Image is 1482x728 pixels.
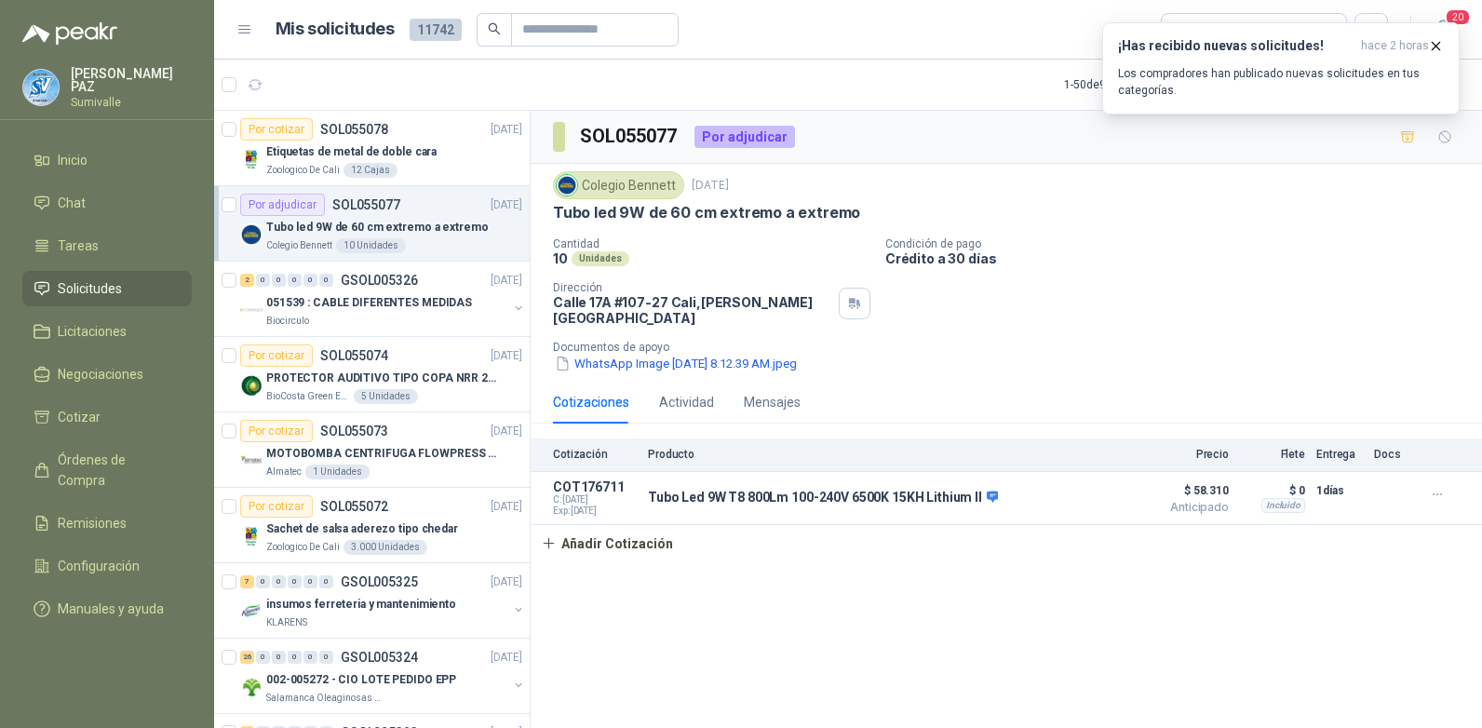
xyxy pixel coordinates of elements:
p: [DATE] [692,177,729,195]
div: Colegio Bennett [553,171,684,199]
div: 0 [272,651,286,664]
p: Calle 17A #107-27 Cali , [PERSON_NAME][GEOGRAPHIC_DATA] [553,294,831,326]
div: Incluido [1261,498,1305,513]
div: Actividad [659,392,714,412]
p: GSOL005325 [341,575,418,588]
a: Inicio [22,142,192,178]
p: Tubo led 9W de 60 cm extremo a extremo [553,203,860,222]
p: Biocirculo [266,314,309,329]
div: 0 [319,274,333,287]
p: 051539 : CABLE DIFERENTES MEDIDAS [266,294,472,312]
p: Flete [1240,448,1305,461]
p: Cotización [553,448,637,461]
div: 0 [288,274,302,287]
div: Por cotizar [240,118,313,141]
span: Inicio [58,150,88,170]
button: WhatsApp Image [DATE] 8.12.39 AM.jpeg [553,354,799,373]
h1: Mis solicitudes [276,16,395,43]
span: $ 58.310 [1136,479,1229,502]
img: Company Logo [557,175,577,195]
p: $ 0 [1240,479,1305,502]
p: Docs [1374,448,1411,461]
p: Condición de pago [885,237,1475,250]
div: Todas [1173,20,1212,40]
a: Chat [22,185,192,221]
img: Company Logo [240,299,263,321]
img: Company Logo [240,676,263,698]
div: 12 Cajas [344,163,397,178]
div: Por adjudicar [694,126,795,148]
img: Company Logo [240,525,263,547]
span: Tareas [58,236,99,256]
p: COT176711 [553,479,637,494]
div: 0 [288,575,302,588]
a: Remisiones [22,506,192,541]
p: Tubo Led 9W T8 800Lm 100-240V 6500K 15KH Lithium II [648,490,998,506]
div: 0 [256,274,270,287]
p: GSOL005324 [341,651,418,664]
div: Por cotizar [240,344,313,367]
p: Zoologico De Cali [266,540,340,555]
button: 20 [1426,13,1460,47]
div: 0 [256,651,270,664]
span: Chat [58,193,86,213]
img: Company Logo [240,148,263,170]
span: C: [DATE] [553,494,637,506]
a: 26 0 0 0 0 0 GSOL005324[DATE] Company Logo002-005272 - CIO LOTE PEDIDO EPPSalamanca Oleaginosas SAS [240,646,526,706]
p: GSOL005326 [341,274,418,287]
p: Almatec [266,465,302,479]
p: SOL055078 [320,123,388,136]
span: Exp: [DATE] [553,506,637,517]
div: 7 [240,575,254,588]
p: Etiquetas de metal de doble cara [266,143,437,161]
div: 0 [256,575,270,588]
div: 10 Unidades [336,238,406,253]
p: 10 [553,250,568,266]
div: Por cotizar [240,495,313,518]
div: Mensajes [744,392,801,412]
a: 2 0 0 0 0 0 GSOL005326[DATE] Company Logo051539 : CABLE DIFERENTES MEDIDASBiocirculo [240,269,526,329]
span: search [488,22,501,35]
h3: ¡Has recibido nuevas solicitudes! [1118,38,1354,54]
p: Producto [648,448,1125,461]
p: Entrega [1316,448,1363,461]
button: ¡Has recibido nuevas solicitudes!hace 2 horas Los compradores han publicado nuevas solicitudes en... [1102,22,1460,115]
p: PROTECTOR AUDITIVO TIPO COPA NRR 23dB [266,370,498,387]
p: Crédito a 30 días [885,250,1475,266]
div: 5 Unidades [354,389,418,404]
div: 1 - 50 de 9276 [1064,70,1185,100]
p: [DATE] [491,272,522,290]
div: 0 [303,651,317,664]
div: 26 [240,651,254,664]
p: SOL055073 [320,425,388,438]
a: Licitaciones [22,314,192,349]
p: SOL055074 [320,349,388,362]
div: 0 [288,651,302,664]
div: Unidades [572,251,629,266]
span: Licitaciones [58,321,127,342]
div: Cotizaciones [553,392,629,412]
div: 0 [272,274,286,287]
p: Sumivalle [71,97,192,108]
span: Remisiones [58,513,127,533]
p: [DATE] [491,423,522,440]
p: Colegio Bennett [266,238,332,253]
span: Manuales y ayuda [58,599,164,619]
p: KLARENS [266,615,307,630]
a: Manuales y ayuda [22,591,192,627]
span: hace 2 horas [1361,38,1429,54]
p: Sachet de salsa aderezo tipo chedar [266,520,458,538]
p: [DATE] [491,196,522,214]
p: Precio [1136,448,1229,461]
p: insumos ferreteria y mantenimiento [266,596,456,613]
img: Company Logo [240,223,263,246]
p: Salamanca Oleaginosas SAS [266,691,384,706]
p: [DATE] [491,347,522,365]
p: MOTOBOMBA CENTRIFUGA FLOWPRESS 1.5HP-220 [266,445,498,463]
img: Company Logo [23,70,59,105]
a: Solicitudes [22,271,192,306]
div: 0 [303,274,317,287]
p: [DATE] [491,573,522,591]
div: 0 [303,575,317,588]
p: [DATE] [491,121,522,139]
